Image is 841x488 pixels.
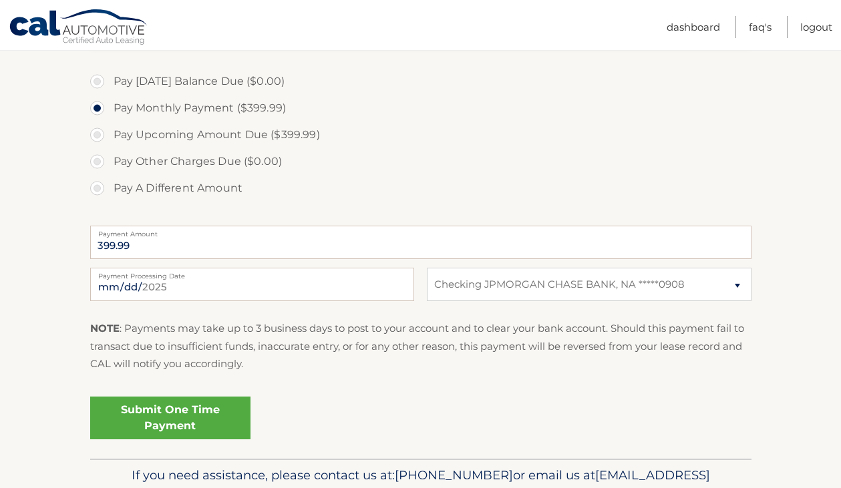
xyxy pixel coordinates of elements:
[395,467,513,483] span: [PHONE_NUMBER]
[749,16,772,38] a: FAQ's
[90,320,751,373] p: : Payments may take up to 3 business days to post to your account and to clear your bank account....
[90,68,751,95] label: Pay [DATE] Balance Due ($0.00)
[800,16,832,38] a: Logout
[90,226,751,259] input: Payment Amount
[90,268,414,301] input: Payment Date
[90,175,751,202] label: Pay A Different Amount
[90,322,120,334] strong: NOTE
[90,121,751,148] label: Pay Upcoming Amount Due ($399.99)
[90,268,414,278] label: Payment Processing Date
[9,9,149,47] a: Cal Automotive
[90,397,250,439] a: Submit One Time Payment
[667,16,720,38] a: Dashboard
[90,95,751,121] label: Pay Monthly Payment ($399.99)
[90,226,751,236] label: Payment Amount
[90,148,751,175] label: Pay Other Charges Due ($0.00)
